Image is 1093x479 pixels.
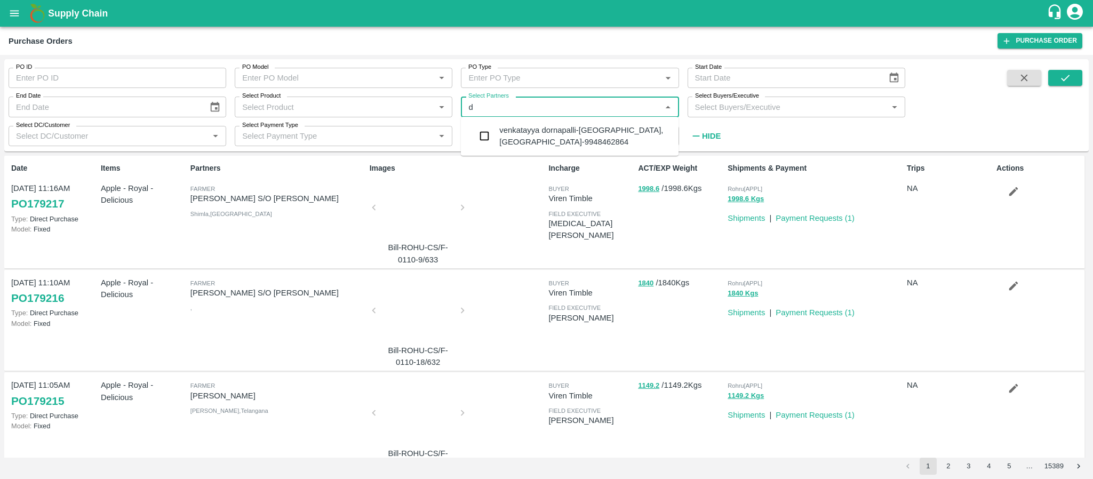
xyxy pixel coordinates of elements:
span: Model: [11,422,31,430]
p: Bill-ROHU-CS/F-0210-6/631 [378,448,458,472]
p: [DATE] 11:10AM [11,277,97,289]
label: Select DC/Customer [16,121,70,130]
div: | [765,302,771,318]
p: [PERSON_NAME] [548,312,634,324]
p: / 1840 Kgs [638,277,723,289]
button: 1998.6 Kgs [728,193,764,205]
p: Partners [190,163,365,174]
p: NA [907,379,992,391]
input: Select Product [238,100,432,114]
p: ACT/EXP Weight [638,163,723,174]
span: Model: [11,225,31,233]
label: End Date [16,92,41,100]
p: Bill-ROHU-CS/F-0110-9/633 [378,242,458,266]
p: Bill-ROHU-CS/F-0110-18/632 [378,345,458,369]
div: | [765,208,771,224]
button: Go to page 2 [940,458,957,475]
input: Start Date [688,68,880,88]
p: [DATE] 11:16AM [11,182,97,194]
div: customer-support [1047,4,1065,23]
span: buyer [548,382,569,389]
label: Select Product [242,92,281,100]
span: , [190,305,192,311]
button: Open [435,100,449,114]
a: PO179215 [11,392,64,411]
p: Fixed [11,224,97,234]
label: Start Date [695,63,722,71]
div: | [765,405,771,421]
span: Rohru[APPL] [728,186,762,192]
label: Select Payment Type [242,121,298,130]
label: Select Buyers/Executive [695,92,759,100]
a: Purchase Order [998,33,1082,49]
p: Fixed [11,318,97,329]
span: buyer [548,280,569,286]
a: Shipments [728,308,765,317]
p: / 1998.6 Kgs [638,182,723,195]
span: buyer [548,186,569,192]
span: Rohru[APPL] [728,280,762,286]
input: End Date [9,97,201,117]
p: Direct Purchase [11,411,97,421]
strong: Hide [702,132,721,140]
span: field executive [548,305,601,311]
p: Direct Purchase [11,214,97,224]
div: … [1021,461,1038,472]
p: [PERSON_NAME] [548,414,634,426]
a: Shipments [728,411,765,419]
button: open drawer [2,1,27,26]
p: Incharge [548,163,634,174]
span: Type: [11,309,28,317]
button: Open [435,71,449,85]
button: 1998.6 [638,183,659,195]
button: 1840 Kgs [728,288,758,300]
input: Select Partners [464,100,658,114]
input: Select DC/Customer [12,129,205,143]
label: PO Type [468,63,491,71]
p: [MEDICAL_DATA][PERSON_NAME] [548,218,634,242]
button: 1149.2 [638,380,659,392]
span: Model: [11,320,31,328]
p: [PERSON_NAME] S/O [PERSON_NAME] [190,193,365,204]
p: Apple - Royal - Delicious [101,182,186,206]
p: Actions [996,163,1082,174]
button: Go to page 5 [1001,458,1018,475]
input: Enter PO Model [238,71,432,85]
span: [PERSON_NAME] , Telangana [190,408,268,414]
label: PO ID [16,63,32,71]
span: Shimla , [GEOGRAPHIC_DATA] [190,211,272,217]
input: Select Buyers/Executive [691,100,884,114]
input: Enter PO ID [9,68,226,88]
nav: pagination navigation [898,458,1089,475]
button: page 1 [920,458,937,475]
a: PO179217 [11,194,64,213]
label: PO Model [242,63,269,71]
button: Open [661,71,675,85]
p: Direct Purchase [11,308,97,318]
a: Payment Requests (1) [776,214,855,222]
p: [DATE] 11:05AM [11,379,97,391]
button: Open [888,100,901,114]
button: Close [661,100,675,114]
button: Choose date [205,97,225,117]
span: Farmer [190,382,215,389]
p: Viren Timble [548,390,634,402]
p: Images [370,163,545,174]
button: Go to next page [1070,458,1087,475]
button: Go to page 4 [980,458,998,475]
button: Hide [688,127,724,145]
span: Rohru[APPL] [728,382,762,389]
span: field executive [548,211,601,217]
div: venkatayya dornapalli-[GEOGRAPHIC_DATA], [GEOGRAPHIC_DATA]-9948462864 [499,124,670,148]
input: Select Payment Type [238,129,418,143]
button: Go to page 3 [960,458,977,475]
p: Items [101,163,186,174]
p: / 1149.2 Kgs [638,379,723,392]
button: Open [435,129,449,143]
button: Open [209,129,222,143]
p: NA [907,182,992,194]
p: Viren Timble [548,193,634,204]
a: Shipments [728,214,765,222]
span: Type: [11,412,28,420]
button: 1840 [638,277,653,290]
